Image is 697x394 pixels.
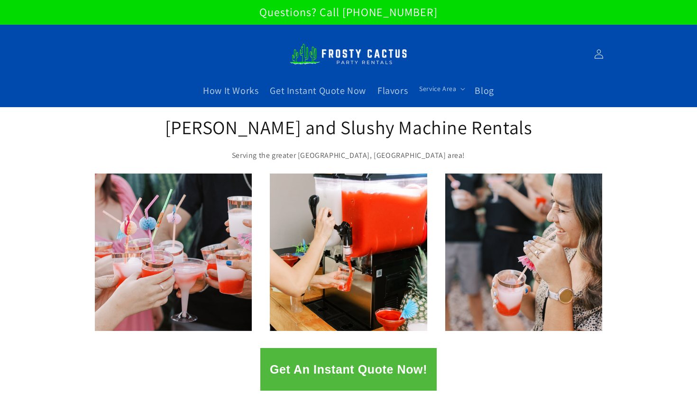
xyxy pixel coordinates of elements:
a: Flavors [372,79,413,102]
span: Flavors [377,84,408,97]
span: How It Works [203,84,258,97]
a: Get Instant Quote Now [264,79,372,102]
span: Blog [475,84,494,97]
a: How It Works [197,79,264,102]
span: Service Area [419,84,456,93]
summary: Service Area [413,79,469,99]
a: Blog [469,79,499,102]
button: Get An Instant Quote Now! [260,348,437,391]
img: Frosty Cactus Margarita machine rentals Slushy machine rentals dirt soda dirty slushies [289,38,408,70]
h2: [PERSON_NAME] and Slushy Machine Rentals [164,115,533,139]
span: Get Instant Quote Now [270,84,366,97]
p: Serving the greater [GEOGRAPHIC_DATA], [GEOGRAPHIC_DATA] area! [164,149,533,163]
